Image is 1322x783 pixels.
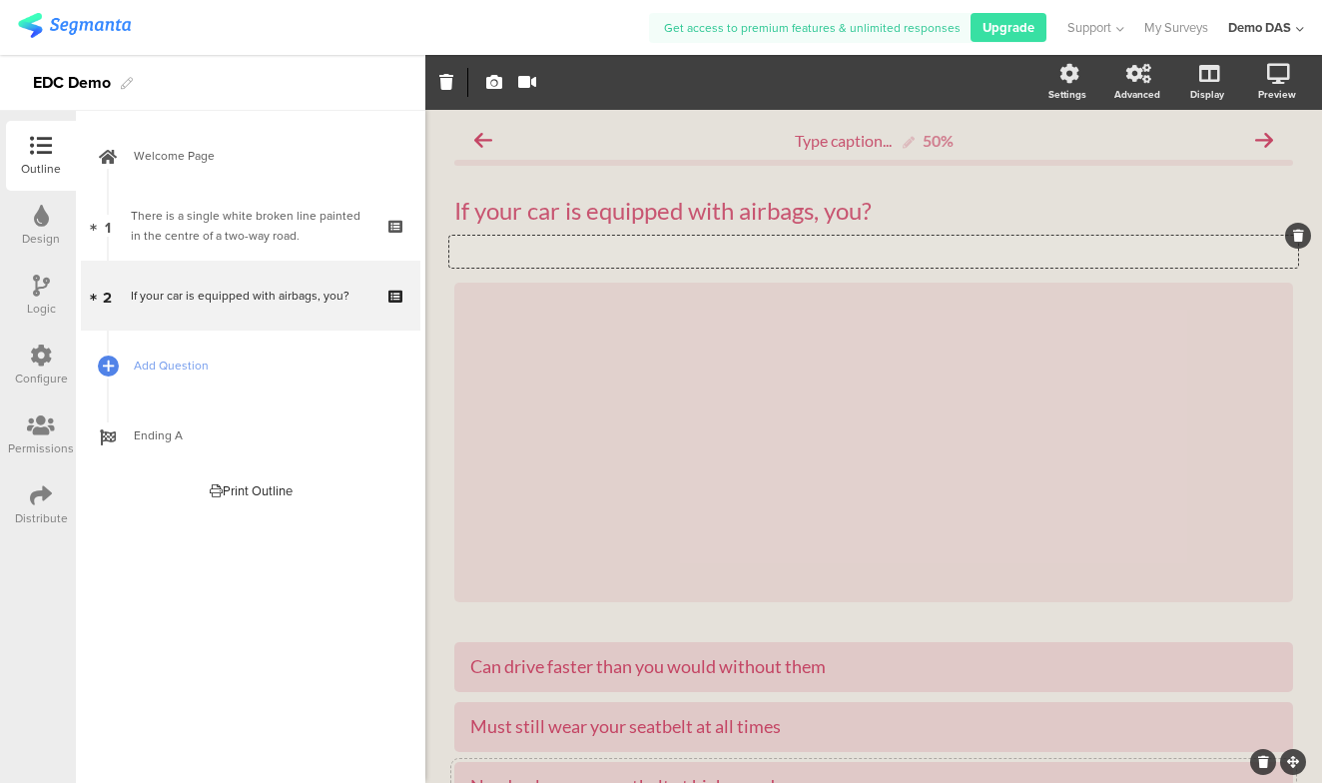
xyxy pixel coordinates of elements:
span: Add Question [134,356,389,376]
div: Permissions [8,439,74,457]
span: 2 [103,285,112,307]
div: Preview [1258,87,1296,102]
img: segmanta logo [18,13,131,38]
a: 1 There is a single white broken line painted in the centre of a two-way road. [81,191,420,261]
span: Ending A [134,425,389,445]
span: Upgrade [983,18,1034,37]
span: Support [1067,18,1111,37]
div: There is a single white broken line painted in the centre of a two-way road. [131,206,369,246]
span: Get access to premium features & unlimited responses [664,19,961,37]
span: Type caption... [795,131,892,150]
span: 1 [105,215,111,237]
span: Welcome Page [134,146,389,166]
div: 50% [923,131,954,150]
div: Demo DAS [1228,18,1291,37]
p: If your car is equipped with airbags, you? [454,196,1293,226]
div: Outline [21,160,61,178]
div: If your car is equipped with airbags, you? [131,286,369,306]
div: Design [22,230,60,248]
a: 2 If your car is equipped with airbags, you? [81,261,420,331]
div: Display [1190,87,1224,102]
div: EDC Demo [33,67,111,99]
div: Print Outline [210,481,293,500]
a: Welcome Page [81,121,420,191]
div: Logic [27,300,56,318]
div: Settings [1048,87,1086,102]
div: Configure [15,370,68,388]
div: Distribute [15,509,68,527]
div: Can drive faster than you would without them [470,655,1277,678]
div: Must still wear your seatbelt at all times [470,715,1277,738]
a: Ending A [81,400,420,470]
div: Advanced [1114,87,1160,102]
